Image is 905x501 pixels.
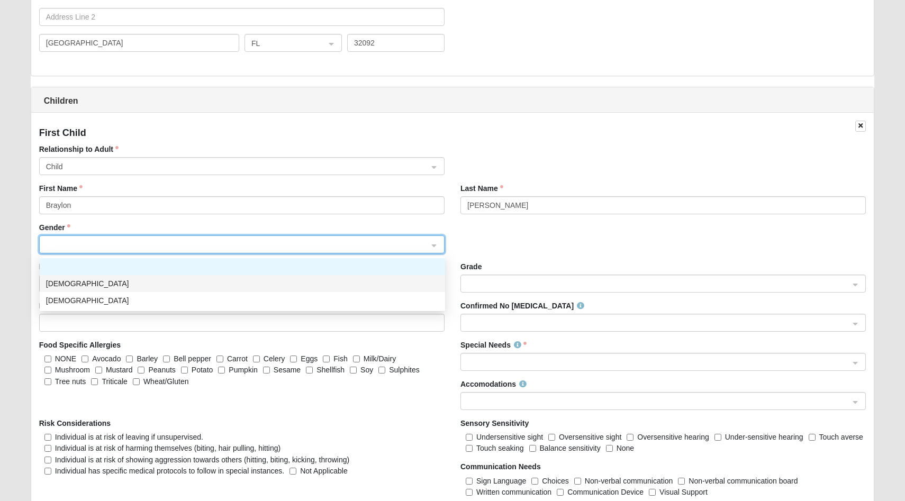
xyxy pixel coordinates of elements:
label: Relationship to Adult [39,144,119,154]
div: Male [40,275,445,292]
span: Bell pepper [174,354,211,363]
input: Touch seaking [466,445,473,452]
span: Carrot [227,354,248,363]
span: Oversensitive hearing [637,433,709,441]
span: FL [251,38,316,49]
input: Communication Device [557,489,564,496]
span: Touch seaking [476,444,524,452]
input: Tree nuts [44,378,51,385]
input: Address Line 2 [39,8,445,26]
h4: First Child [39,127,866,139]
label: Risk Considerations [39,418,111,429]
h1: Children [31,96,874,106]
label: Birth Date [39,261,80,272]
input: Under-sensitive hearing [714,434,721,441]
span: Fish [333,354,347,363]
input: Wheat/Gluten [133,378,140,385]
span: Balance sensitivity [540,444,601,452]
span: Touch averse [819,433,863,441]
input: Individual is at risk of showing aggression towards others (hitting, biting, kicking, throwing) [44,457,51,463]
input: Not Applicable [289,468,296,475]
span: Sesame [274,366,301,374]
input: Oversensitive sight [548,434,555,441]
span: NONE [55,354,76,363]
label: Sensory Sensitivity [460,418,529,429]
input: Barley [126,356,133,362]
span: Tree nuts [55,377,86,386]
label: Communication Needs [460,461,541,472]
input: Fish [323,356,330,362]
input: Mustard [95,367,102,374]
span: Celery [264,354,285,363]
span: Non-verbal communication board [689,477,798,485]
input: Oversensitive hearing [627,434,634,441]
input: Sulphites [378,367,385,374]
input: Individual is at risk of leaving if unsupervised. [44,434,51,441]
input: Written communication [466,489,473,496]
span: Mustard [106,366,133,374]
span: Triticale [102,377,128,386]
input: NONE [44,356,51,362]
div: Female [40,292,445,309]
span: Individual has specific medical protocols to follow in special instances. [55,467,284,475]
input: Avocado [82,356,88,362]
input: Peanuts [138,367,144,374]
span: Non-verbal communication [585,477,673,485]
span: Not Applicable [300,467,348,475]
input: Visual Support [649,489,656,496]
input: Undersensitive sight [466,434,473,441]
span: Visual Support [659,488,708,496]
span: Sign Language [476,477,526,485]
span: Eggs [301,354,318,363]
span: Soy [360,366,373,374]
input: Pumpkin [218,367,225,374]
label: Confirmed No [MEDICAL_DATA] [460,300,584,311]
input: Touch averse [809,434,816,441]
input: Choices [531,478,538,485]
span: Potato [192,366,213,374]
span: Choices [542,477,569,485]
label: Legal Notes [39,300,92,311]
input: Bell pepper [163,356,170,362]
input: Shellfish [306,367,313,374]
span: Individual is at risk of showing aggression towards others (hitting, biting, kicking, throwing) [55,456,349,464]
span: Oversensitive sight [559,433,621,441]
label: Accomodations [460,379,527,389]
input: Triticale [91,378,98,385]
span: Pumpkin [229,366,257,374]
span: Milk/Dairy [364,354,396,363]
div: [DEMOGRAPHIC_DATA] [46,278,439,289]
span: Written communication [476,488,551,496]
label: Gender [39,222,70,233]
label: Food Specific Allergies [39,340,121,350]
input: Milk/Dairy [353,356,360,362]
input: Eggs [290,356,297,362]
input: Balance sensitivity [529,445,536,452]
input: Non-verbal communication [574,478,581,485]
input: Individual is at risk of harming themselves (biting, hair pulling, hitting) [44,445,51,452]
input: Potato [181,367,188,374]
span: Sulphites [389,366,420,374]
label: Grade [460,261,482,272]
input: City [39,34,239,52]
input: Individual has specific medical protocols to follow in special instances. [44,468,51,475]
span: Shellfish [316,366,345,374]
span: Peanuts [148,366,175,374]
input: Sesame [263,367,270,374]
label: Last Name [460,183,503,194]
input: None [606,445,613,452]
input: Sign Language [466,478,473,485]
span: None [617,444,634,452]
span: Child [46,161,428,172]
input: Mushroom [44,367,51,374]
span: Wheat/Gluten [143,377,189,386]
span: Undersensitive sight [476,433,543,441]
span: Communication Device [567,488,644,496]
input: Soy [350,367,357,374]
div: [DEMOGRAPHIC_DATA] [46,295,439,306]
input: Zip [347,34,445,52]
span: Individual is at risk of leaving if unsupervised. [55,433,203,441]
span: Individual is at risk of harming themselves (biting, hair pulling, hitting) [55,444,280,452]
input: Non-verbal communication board [678,478,685,485]
input: Celery [253,356,260,362]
